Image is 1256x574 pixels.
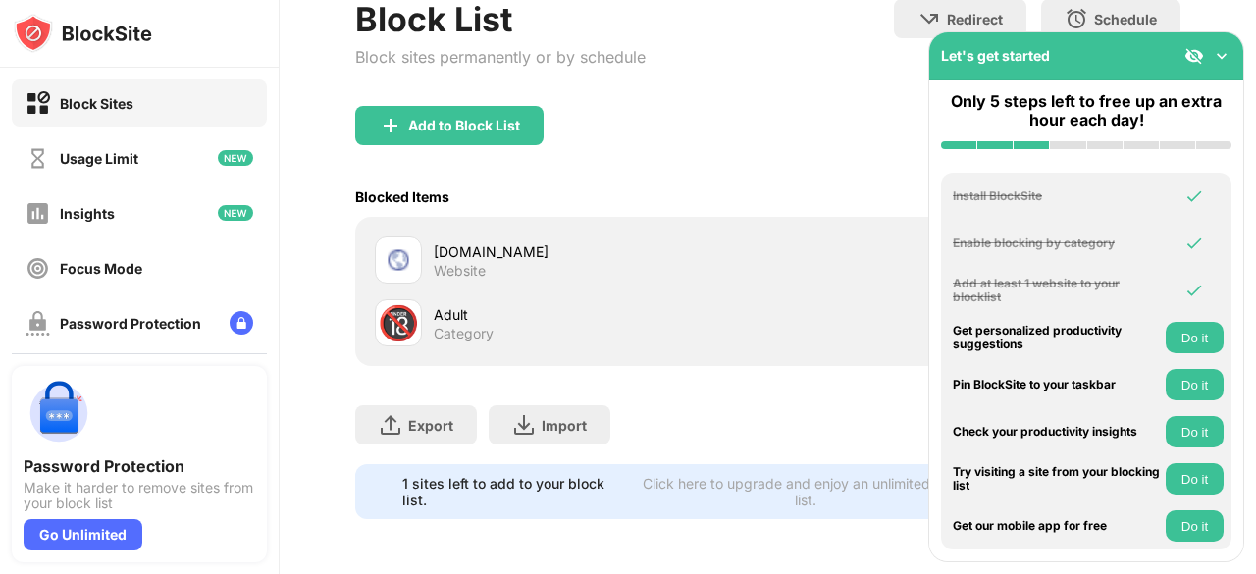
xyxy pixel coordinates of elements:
[636,475,975,508] div: Click here to upgrade and enjoy an unlimited block list.
[26,146,50,171] img: time-usage-off.svg
[1212,46,1231,66] img: omni-setup-toggle.svg
[434,262,486,280] div: Website
[60,150,138,167] div: Usage Limit
[953,236,1161,250] div: Enable blocking by category
[230,311,253,335] img: lock-menu.svg
[1184,234,1204,253] img: omni-check.svg
[26,91,50,116] img: block-on.svg
[953,189,1161,203] div: Install BlockSite
[387,248,410,272] img: favicons
[24,378,94,448] img: push-password-protection.svg
[1184,281,1204,300] img: omni-check.svg
[1184,186,1204,206] img: omni-check.svg
[355,47,646,67] div: Block sites permanently or by schedule
[953,378,1161,391] div: Pin BlockSite to your taskbar
[941,92,1231,130] div: Only 5 steps left to free up an extra hour each day!
[1166,369,1224,400] button: Do it
[24,456,255,476] div: Password Protection
[60,95,133,112] div: Block Sites
[1094,11,1157,27] div: Schedule
[953,465,1161,494] div: Try visiting a site from your blocking list
[1166,416,1224,447] button: Do it
[953,425,1161,439] div: Check your productivity insights
[408,118,520,133] div: Add to Block List
[26,201,50,226] img: insights-off.svg
[24,480,255,511] div: Make it harder to remove sites from your block list
[60,205,115,222] div: Insights
[26,311,50,336] img: password-protection-off.svg
[947,11,1003,27] div: Redirect
[1166,510,1224,542] button: Do it
[434,241,768,262] div: [DOMAIN_NAME]
[953,324,1161,352] div: Get personalized productivity suggestions
[1184,46,1204,66] img: eye-not-visible.svg
[24,519,142,550] div: Go Unlimited
[26,256,50,281] img: focus-off.svg
[953,519,1161,533] div: Get our mobile app for free
[355,188,449,205] div: Blocked Items
[1166,322,1224,353] button: Do it
[542,417,587,434] div: Import
[60,315,201,332] div: Password Protection
[434,304,768,325] div: Adult
[60,260,142,277] div: Focus Mode
[408,417,453,434] div: Export
[378,303,419,343] div: 🔞
[218,150,253,166] img: new-icon.svg
[402,475,624,508] div: 1 sites left to add to your block list.
[218,205,253,221] img: new-icon.svg
[953,277,1161,305] div: Add at least 1 website to your blocklist
[434,325,494,342] div: Category
[14,14,152,53] img: logo-blocksite.svg
[1166,463,1224,495] button: Do it
[941,47,1050,64] div: Let's get started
